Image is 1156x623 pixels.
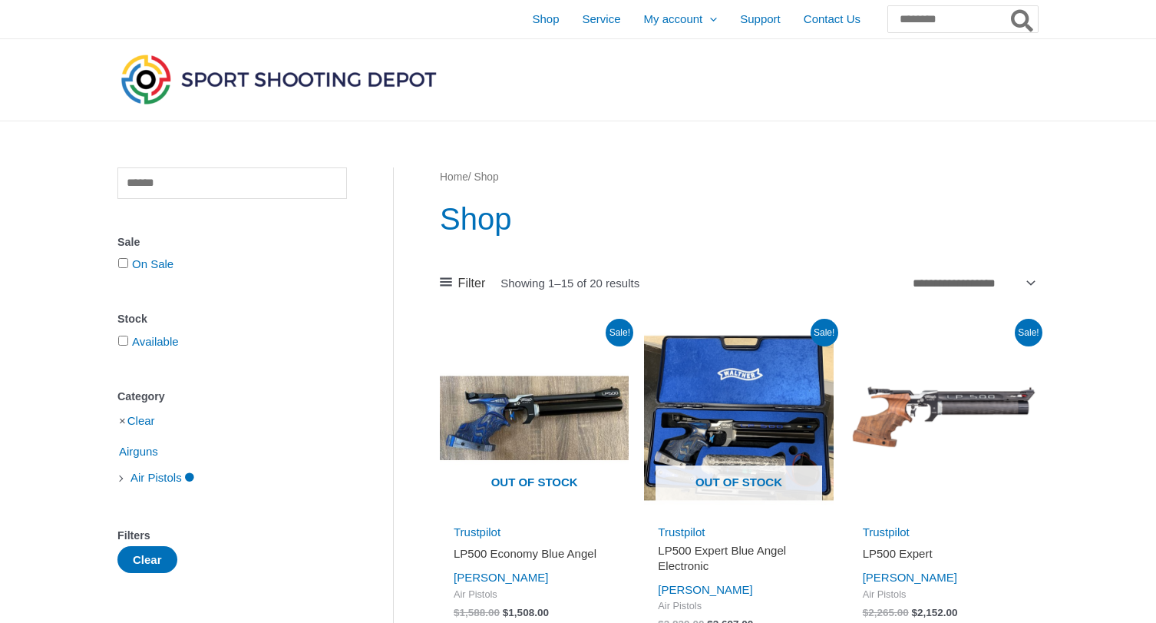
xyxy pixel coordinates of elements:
[458,272,486,295] span: Filter
[503,607,549,618] bdi: 1,508.00
[454,607,460,618] span: $
[658,525,705,538] a: Trustpilot
[658,543,819,579] a: LP500 Expert Blue Angel Electronic
[863,546,1024,562] h2: LP500 Expert
[440,197,1038,240] h1: Shop
[440,272,485,295] a: Filter
[117,386,347,408] div: Category
[440,323,629,512] a: Out of stock
[907,271,1038,294] select: Shop order
[656,466,821,501] span: Out of stock
[658,600,819,613] span: Air Pistols
[117,546,177,573] button: Clear
[912,607,918,618] span: $
[117,51,440,108] img: Sport Shooting Depot
[658,583,752,596] a: [PERSON_NAME]
[863,571,957,584] a: [PERSON_NAME]
[644,323,833,512] a: Out of stock
[451,466,617,501] span: Out of stock
[863,525,910,538] a: Trustpilot
[454,525,500,538] a: Trustpilot
[500,277,639,289] p: Showing 1–15 of 20 results
[811,319,838,346] span: Sale!
[127,414,155,427] a: Clear
[454,588,615,601] span: Air Pistols
[454,607,500,618] bdi: 1,588.00
[503,607,509,618] span: $
[132,335,179,348] a: Available
[863,546,1024,567] a: LP500 Expert
[606,319,633,346] span: Sale!
[1015,319,1042,346] span: Sale!
[849,323,1038,512] img: LP500 Expert
[454,546,615,567] a: LP500 Economy Blue Angel
[129,465,183,491] span: Air Pistols
[132,257,173,270] a: On Sale
[658,543,819,573] h2: LP500 Expert Blue Angel Electronic
[454,546,615,562] h2: LP500 Economy Blue Angel
[1008,6,1038,32] button: Search
[129,470,196,483] a: Air Pistols
[117,439,160,465] span: Airguns
[440,167,1038,187] nav: Breadcrumb
[118,258,128,268] input: On Sale
[440,171,468,183] a: Home
[912,607,958,618] bdi: 2,152.00
[863,607,869,618] span: $
[644,323,833,512] img: LP500 Expert Blue Angel Electronic
[117,525,347,547] div: Filters
[117,231,347,254] div: Sale
[118,336,128,346] input: Available
[863,607,909,618] bdi: 2,265.00
[863,588,1024,601] span: Air Pistols
[454,571,548,584] a: [PERSON_NAME]
[440,323,629,512] img: LP500 Economy Blue Angel
[117,444,160,457] a: Airguns
[117,308,347,330] div: Stock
